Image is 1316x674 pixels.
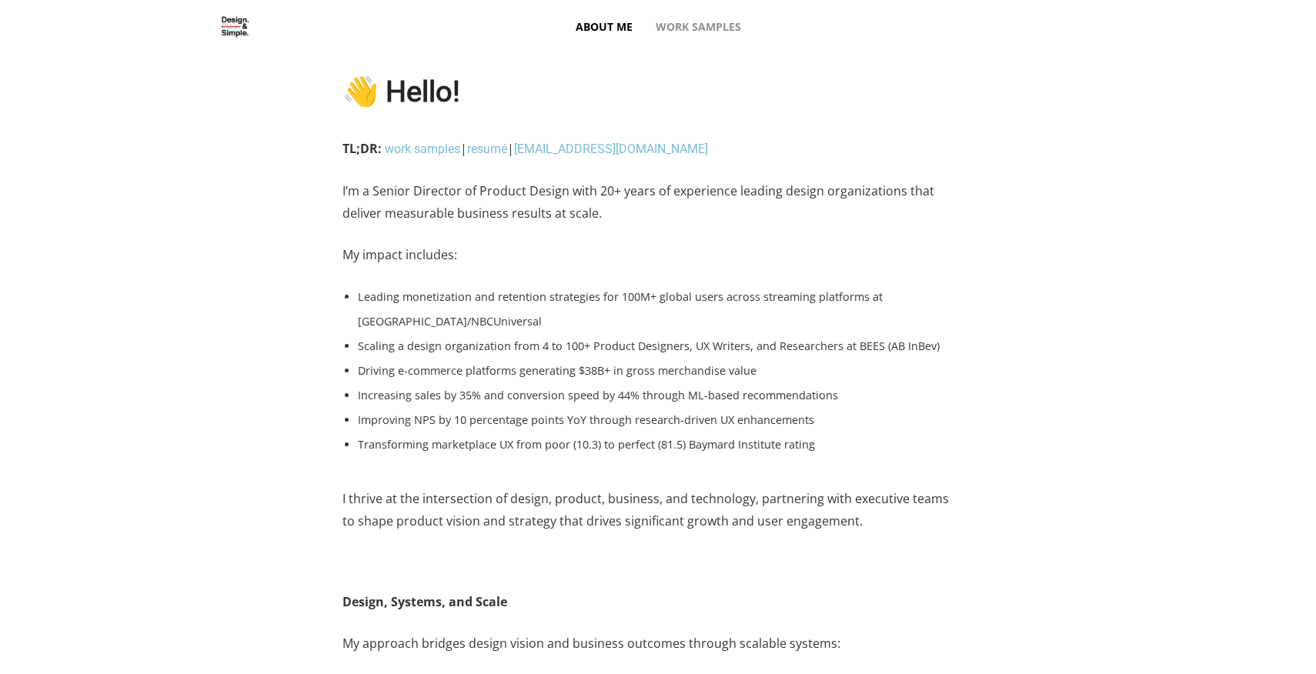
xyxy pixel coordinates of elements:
a: [EMAIL_ADDRESS][DOMAIN_NAME] [514,142,708,156]
strong: Design, Systems, and Scale [342,593,507,610]
b: 👋 Hello! [342,75,460,108]
p: My approach bridges design vision and business outcomes through scalable systems: [342,632,962,674]
p: | | [342,138,962,180]
li: Scaling a design organization from 4 to 100+ Product Designers, UX Writers, and Researchers at BE... [358,334,962,359]
li: Leading monetization and retention strategies for 100M+ global users across streaming platforms a... [358,285,962,334]
a: work samples [385,142,460,156]
a: resumé [467,142,507,156]
li: Increasing sales by 35% and conversion speed by 44% through ML-based recommendations [358,383,962,408]
p: I’m a Senior Director of Product Design with 20+ years of experience leading design organizations... [342,180,962,244]
li: Driving e-commerce platforms generating $38B+ in gross merchandise value [358,359,962,383]
li: Improving NPS by 10 percentage points YoY through research-driven UX enhancements [358,408,962,432]
img: Design. Plain and simple. [196,3,273,51]
strong: TL;DR: [342,140,382,157]
p: I thrive at the intersection of design, product, business, and technology, partnering with execut... [342,488,962,552]
li: Transforming marketplace UX from poor (10.3) to perfect (81.5) Baymard Institute rating [358,432,962,457]
p: My impact includes: [342,244,962,285]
